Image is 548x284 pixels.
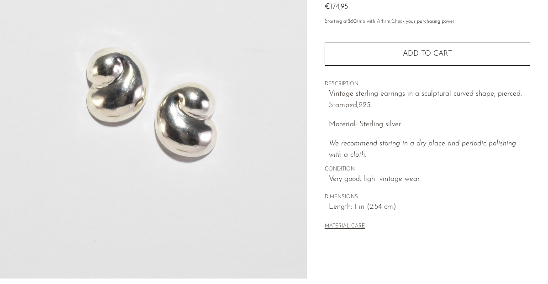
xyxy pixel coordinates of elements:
[325,165,530,174] span: CONDITION
[325,223,365,230] button: MATERIAL CARE
[325,42,530,66] button: Add to cart
[325,80,530,88] span: DESCRIPTION
[391,19,454,24] a: Check your purchasing power - Learn more about Affirm Financing (opens in modal)
[329,119,530,131] p: Material: Sterling silver.
[325,18,530,26] p: Starting at /mo with Affirm.
[329,140,516,159] em: We recommend storing in a dry place and periodic polishing with a cloth.
[325,193,530,201] span: DIMENSIONS
[329,88,530,112] p: Vintage sterling earrings in a sculptural curved shape, pierced. Stamped,
[329,174,530,186] span: Very good; light vintage wear.
[348,19,357,24] span: $60
[358,102,372,109] em: 925.
[329,201,530,213] span: Length: 1 in (2.54 cm)
[403,50,452,57] span: Add to cart
[325,3,348,10] span: €174,95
